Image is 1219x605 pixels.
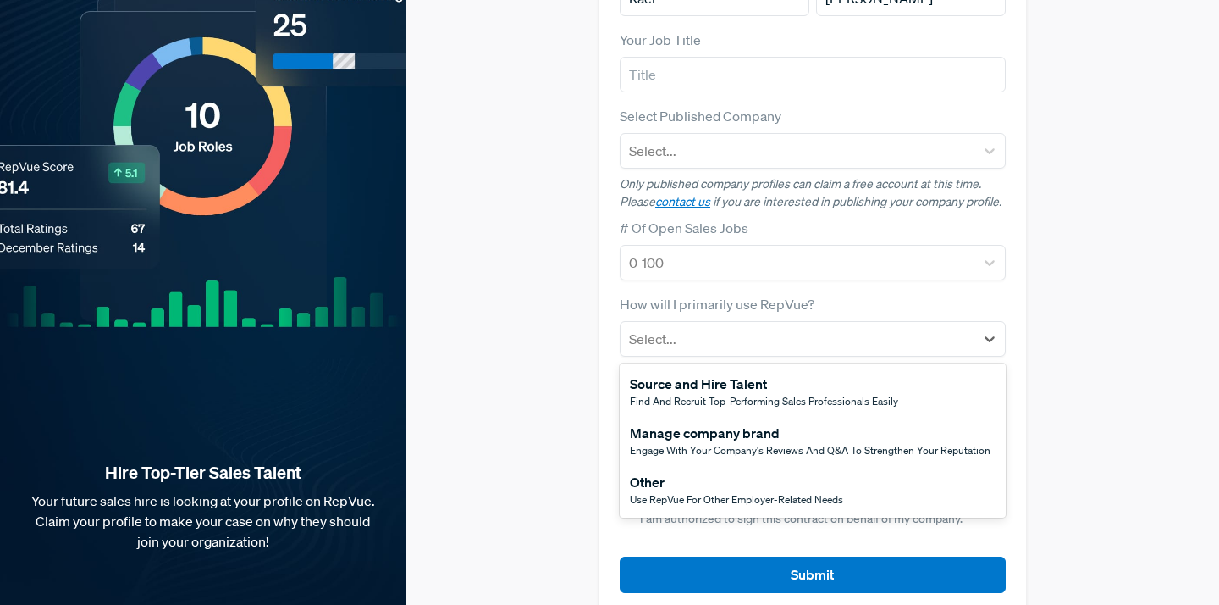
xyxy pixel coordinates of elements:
[620,218,748,238] label: # Of Open Sales Jobs
[620,106,781,126] label: Select Published Company
[630,443,990,458] span: Engage with your company's reviews and Q&A to strengthen your reputation
[630,492,843,507] span: Use RepVue for other employer-related needs
[620,57,1006,92] input: Title
[630,423,990,443] div: Manage company brand
[27,491,379,552] p: Your future sales hire is looking at your profile on RepVue. Claim your profile to make your case...
[27,462,379,484] strong: Hire Top-Tier Sales Talent
[620,557,1006,593] button: Submit
[620,30,701,50] label: Your Job Title
[630,394,898,408] span: Find and recruit top-performing sales professionals easily
[630,472,843,492] div: Other
[655,194,710,209] a: contact us
[620,294,814,314] label: How will I primarily use RepVue?
[620,175,1006,211] p: Only published company profiles can claim a free account at this time. Please if you are interest...
[630,374,898,394] div: Source and Hire Talent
